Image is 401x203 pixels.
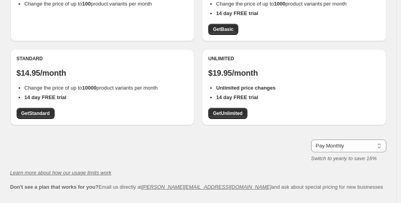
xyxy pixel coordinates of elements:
span: Get Standard [21,110,50,117]
b: Unlimited price changes [216,85,276,91]
p: $19.95/month [208,68,380,78]
a: [PERSON_NAME][EMAIL_ADDRESS][DOMAIN_NAME] [142,184,271,190]
span: Email us directly at and ask about special pricing for new businesses [10,184,383,190]
span: Change the price of up to product variants per month [25,85,158,91]
span: Change the price of up to product variants per month [216,1,347,7]
b: 14 day FREE trial [25,94,67,100]
b: 14 day FREE trial [216,10,258,16]
b: 1000 [274,1,285,7]
span: Get Basic [213,26,234,33]
a: Learn more about how our usage limits work [10,170,112,176]
i: Switch to yearly to save 16% [311,155,377,161]
span: Get Unlimited [213,110,243,117]
div: Unlimited [208,56,380,62]
p: $14.95/month [17,68,188,78]
b: 14 day FREE trial [216,94,258,100]
a: GetUnlimited [208,108,247,119]
b: Don't see a plan that works for you? [10,184,99,190]
b: 10000 [82,85,97,91]
span: Change the price of up to product variants per month [25,1,152,7]
a: GetBasic [208,24,238,35]
b: 100 [82,1,91,7]
a: GetStandard [17,108,55,119]
div: Standard [17,56,188,62]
